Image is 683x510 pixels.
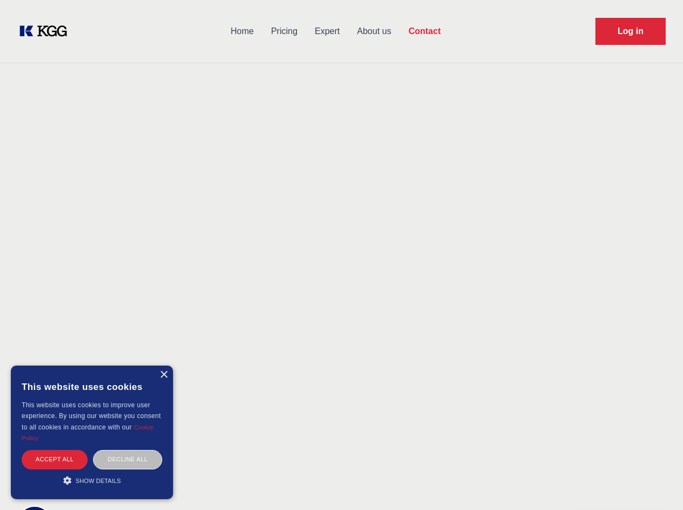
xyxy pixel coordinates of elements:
div: This website uses cookies [22,374,162,400]
div: Accept all [22,450,88,469]
a: Home [222,17,262,45]
a: About us [348,17,400,45]
a: Cookie Policy [22,424,154,441]
span: Show details [76,478,121,484]
div: Decline all [93,450,162,469]
a: Request Demo [595,18,666,45]
a: Expert [306,17,348,45]
a: Contact [400,17,449,45]
a: Pricing [262,17,306,45]
a: KOL Knowledge Platform: Talk to Key External Experts (KEE) [17,23,76,40]
iframe: Chat Widget [629,458,683,510]
div: Show details [22,475,162,486]
span: This website uses cookies to improve user experience. By using our website you consent to all coo... [22,401,161,431]
div: Close [160,371,168,379]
